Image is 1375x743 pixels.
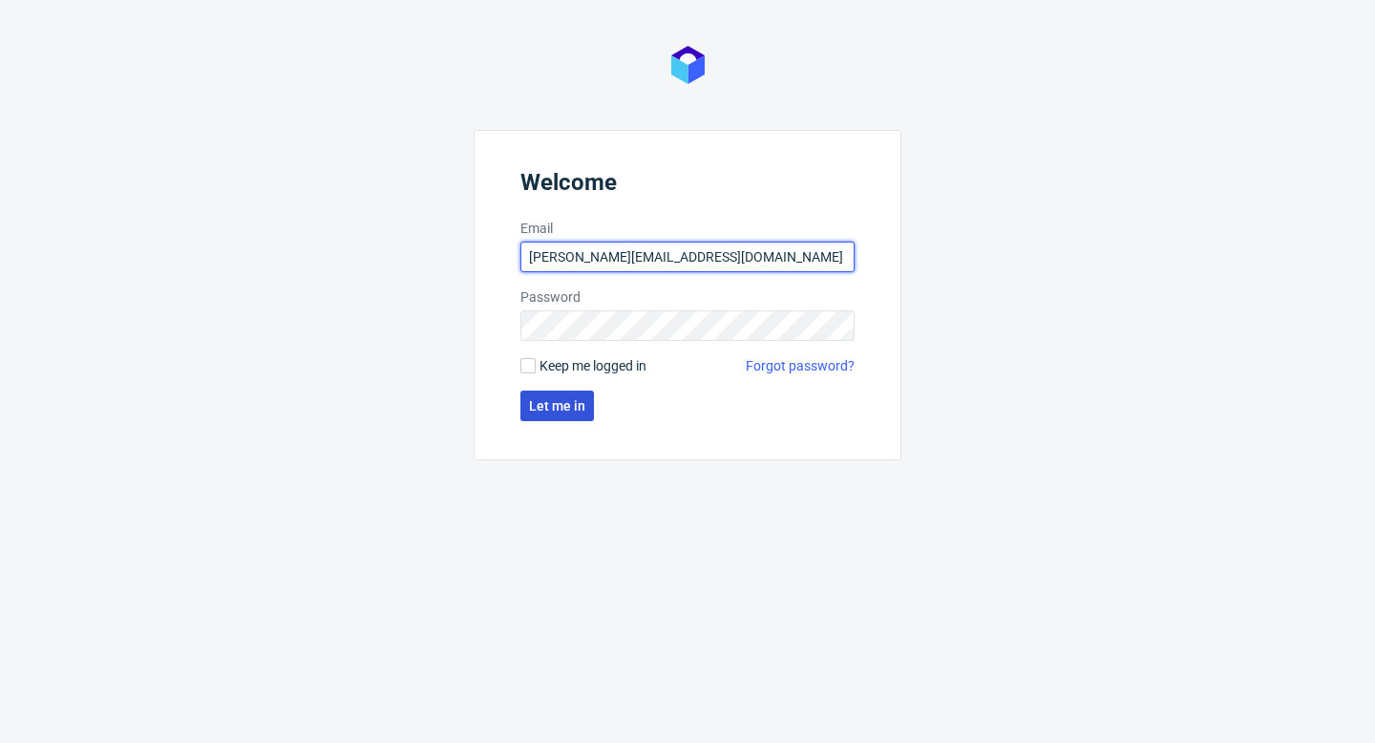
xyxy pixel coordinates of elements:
button: Let me in [520,391,594,421]
input: you@youremail.com [520,242,855,272]
a: Forgot password? [746,356,855,375]
label: Password [520,287,855,307]
label: Email [520,219,855,238]
header: Welcome [520,169,855,203]
span: Keep me logged in [539,356,646,375]
span: Let me in [529,399,585,413]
